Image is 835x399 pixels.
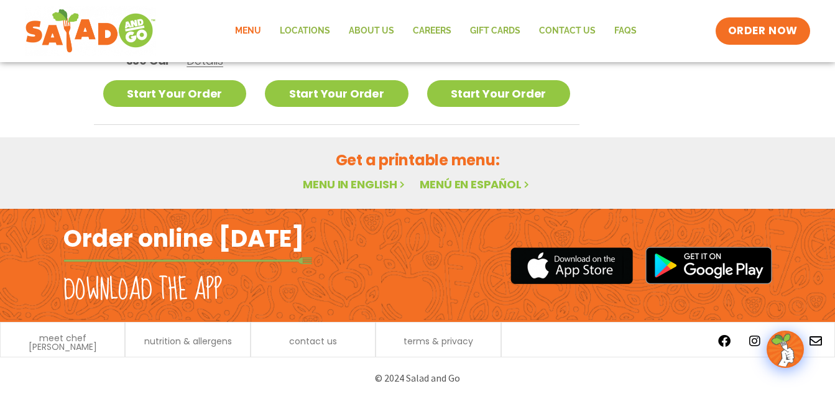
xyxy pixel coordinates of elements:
[645,247,772,284] img: google_play
[103,80,247,107] a: Start Your Order
[404,17,461,45] a: Careers
[716,17,810,45] a: ORDER NOW
[605,17,646,45] a: FAQs
[270,17,339,45] a: Locations
[728,24,798,39] span: ORDER NOW
[94,149,742,171] h2: Get a printable menu:
[420,177,532,192] a: Menú en español
[404,337,473,346] a: terms & privacy
[530,17,605,45] a: Contact Us
[768,332,803,367] img: wpChatIcon
[7,334,118,351] a: meet chef [PERSON_NAME]
[461,17,530,45] a: GIFT CARDS
[303,177,407,192] a: Menu in English
[510,245,633,286] img: appstore
[226,17,270,45] a: Menu
[339,17,404,45] a: About Us
[63,273,222,308] h2: Download the app
[289,337,337,346] a: contact us
[63,257,312,264] img: fork
[265,80,408,107] a: Start Your Order
[144,337,232,346] a: nutrition & allergens
[63,223,304,254] h2: Order online [DATE]
[226,17,646,45] nav: Menu
[25,6,156,56] img: new-SAG-logo-768×292
[70,370,766,387] p: © 2024 Salad and Go
[427,80,571,107] a: Start Your Order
